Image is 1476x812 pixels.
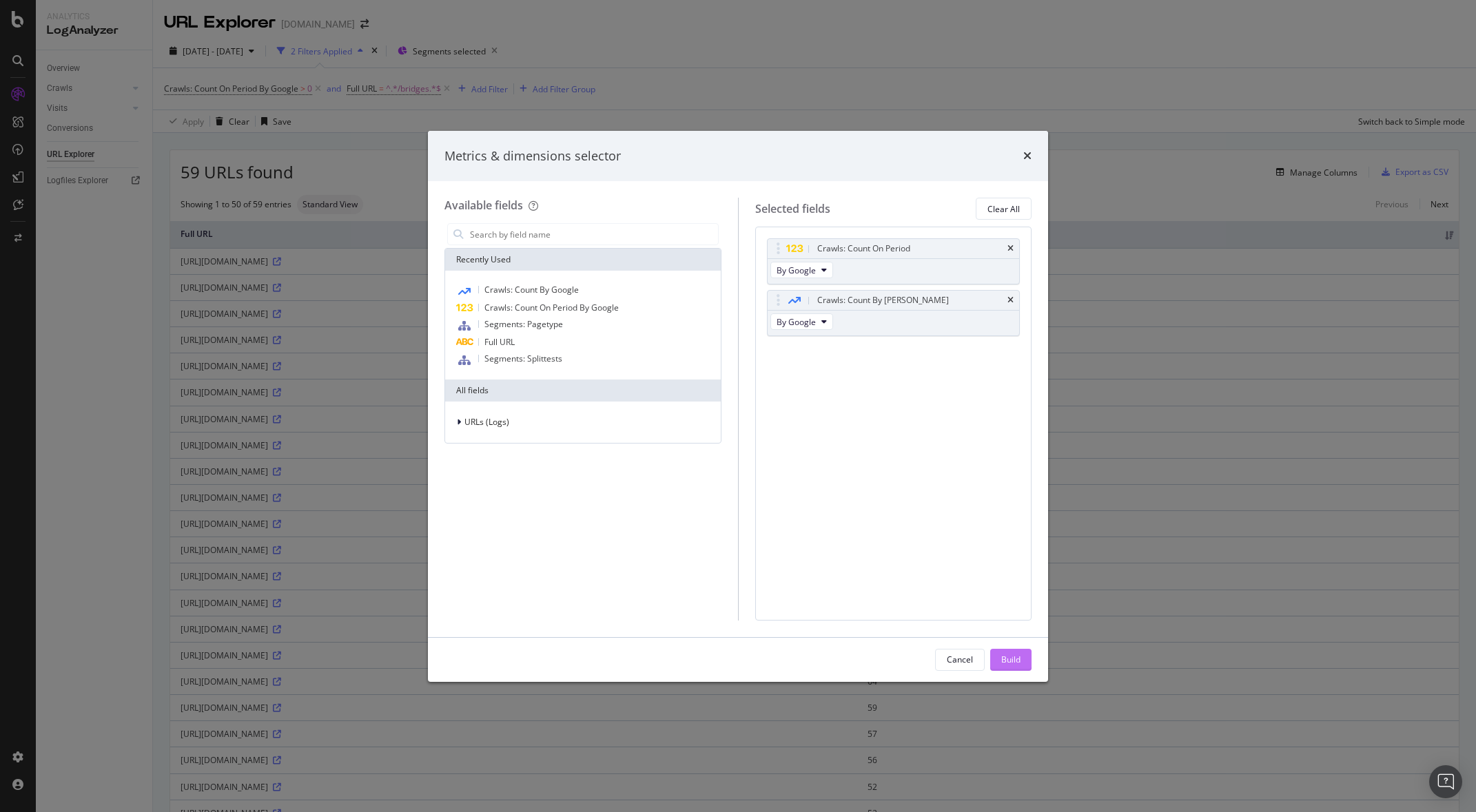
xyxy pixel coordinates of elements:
span: Full URL [484,336,515,348]
div: Crawls: Count On PeriodtimesBy Google [767,238,1021,284]
div: times [1007,296,1014,304]
div: Crawls: Count By [PERSON_NAME]timesBy Google [767,290,1021,336]
div: Selected fields [755,201,830,217]
button: Cancel [935,649,985,671]
div: Cancel [947,654,973,665]
button: Clear All [976,198,1032,220]
span: Segments: Pagetype [484,318,563,330]
div: All fields [445,379,721,402]
div: Available fields [444,198,523,213]
button: By Google [770,313,833,330]
input: Search by field name [469,224,718,244]
div: Open Intercom Messenger [1429,765,1462,798]
button: Build [990,649,1032,671]
div: times [1023,147,1032,165]
div: Recently Used [445,249,721,271]
span: By Google [777,264,816,276]
span: By Google [777,316,816,328]
button: By Google [770,262,833,278]
div: times [1007,244,1014,253]
div: modal [428,131,1048,682]
div: Crawls: Count On Period [817,242,910,256]
div: Clear All [987,203,1020,215]
span: Segments: Splittests [484,353,562,364]
span: URLs (Logs) [464,416,509,428]
div: Metrics & dimensions selector [444,147,621,165]
span: Crawls: Count By Google [484,284,579,295]
div: Build [1001,654,1021,665]
span: Crawls: Count On Period By Google [484,302,619,313]
div: Crawls: Count By [PERSON_NAME] [817,293,949,307]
